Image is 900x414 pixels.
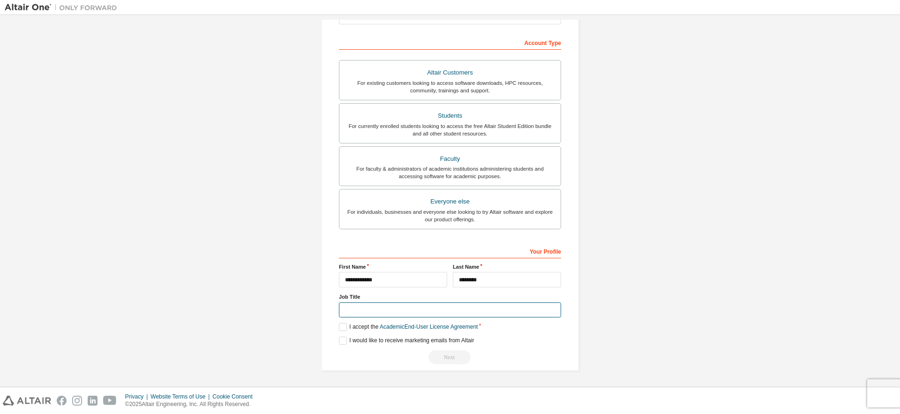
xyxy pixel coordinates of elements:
div: Privacy [125,393,150,400]
img: linkedin.svg [88,396,97,406]
label: First Name [339,263,447,271]
div: Faculty [345,152,555,166]
div: For existing customers looking to access software downloads, HPC resources, community, trainings ... [345,79,555,94]
div: Students [345,109,555,122]
div: For currently enrolled students looking to access the free Altair Student Edition bundle and all ... [345,122,555,137]
label: Last Name [453,263,561,271]
label: Job Title [339,293,561,301]
div: Read and acccept EULA to continue [339,350,561,364]
img: instagram.svg [72,396,82,406]
label: I would like to receive marketing emails from Altair [339,337,474,345]
div: Cookie Consent [212,393,258,400]
img: altair_logo.svg [3,396,51,406]
a: Academic End-User License Agreement [380,324,478,330]
div: Your Profile [339,243,561,258]
img: facebook.svg [57,396,67,406]
img: youtube.svg [103,396,117,406]
label: I accept the [339,323,478,331]
img: Altair One [5,3,122,12]
div: Account Type [339,35,561,50]
div: Website Terms of Use [150,393,212,400]
p: © 2025 Altair Engineering, Inc. All Rights Reserved. [125,400,258,408]
div: Altair Customers [345,66,555,79]
div: For individuals, businesses and everyone else looking to try Altair software and explore our prod... [345,208,555,223]
div: For faculty & administrators of academic institutions administering students and accessing softwa... [345,165,555,180]
div: Everyone else [345,195,555,208]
